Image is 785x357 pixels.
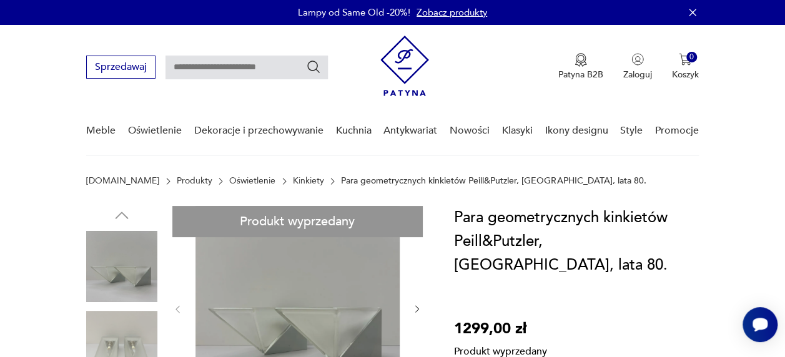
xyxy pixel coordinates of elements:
a: Ikona medaluPatyna B2B [558,53,603,81]
h1: Para geometrycznych kinkietów Peill&Putzler, [GEOGRAPHIC_DATA], lata 80. [454,206,699,277]
button: Sprzedawaj [86,56,156,79]
p: Patyna B2B [558,69,603,81]
button: Patyna B2B [558,53,603,81]
a: Promocje [655,107,699,155]
p: Koszyk [672,69,699,81]
img: Patyna - sklep z meblami i dekoracjami vintage [380,36,429,96]
button: Szukaj [306,59,321,74]
a: Produkty [177,176,212,186]
a: [DOMAIN_NAME] [86,176,159,186]
img: Ikona koszyka [679,53,691,66]
iframe: Smartsupp widget button [743,307,778,342]
button: 0Koszyk [672,53,699,81]
a: Oświetlenie [128,107,182,155]
a: Style [620,107,643,155]
p: Zaloguj [623,69,652,81]
a: Dekoracje i przechowywanie [194,107,323,155]
img: Ikonka użytkownika [631,53,644,66]
a: Kuchnia [335,107,371,155]
p: 1299,00 zł [454,317,547,341]
img: Ikona medalu [575,53,587,67]
a: Ikony designu [545,107,608,155]
a: Meble [86,107,116,155]
div: 0 [686,52,697,62]
a: Sprzedawaj [86,64,156,72]
a: Kinkiety [293,176,324,186]
a: Zobacz produkty [417,6,487,19]
a: Oświetlenie [229,176,275,186]
a: Nowości [450,107,490,155]
button: Zaloguj [623,53,652,81]
p: Para geometrycznych kinkietów Peill&Putzler, [GEOGRAPHIC_DATA], lata 80. [341,176,646,186]
a: Antykwariat [383,107,437,155]
p: Lampy od Same Old -20%! [298,6,410,19]
a: Klasyki [502,107,533,155]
